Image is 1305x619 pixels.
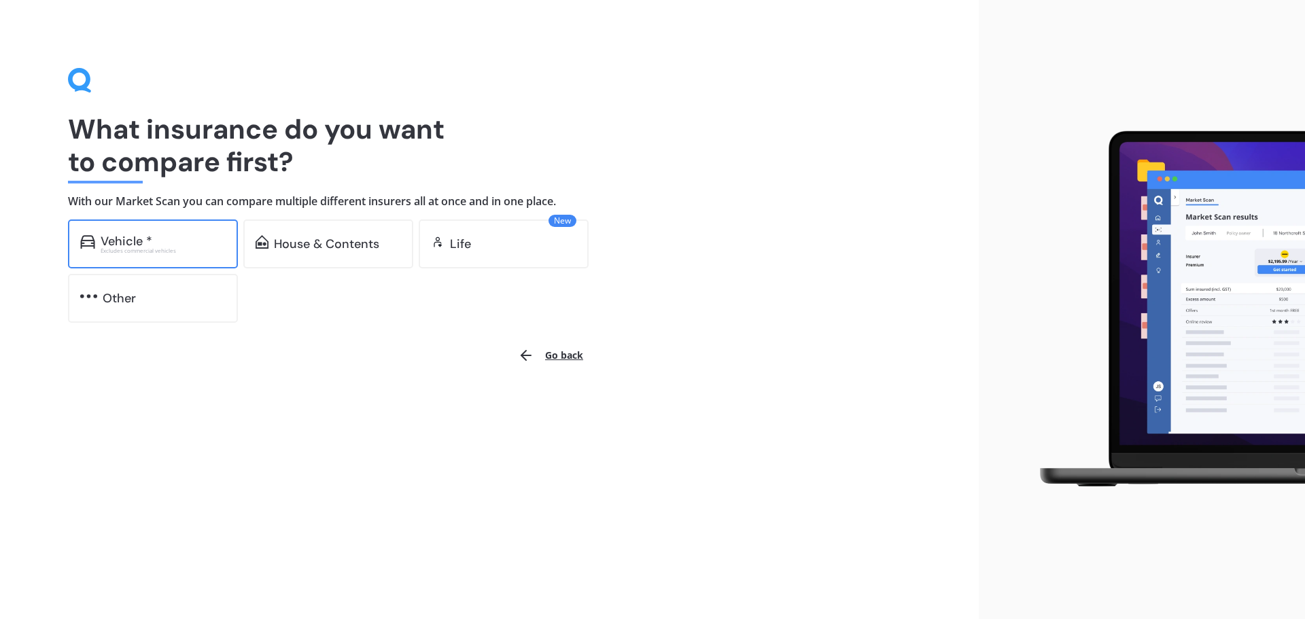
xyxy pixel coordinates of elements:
[549,215,576,227] span: New
[68,194,911,209] h4: With our Market Scan you can compare multiple different insurers all at once and in one place.
[431,235,445,249] img: life.f720d6a2d7cdcd3ad642.svg
[1020,123,1305,497] img: laptop.webp
[274,237,379,251] div: House & Contents
[450,237,471,251] div: Life
[80,235,95,249] img: car.f15378c7a67c060ca3f3.svg
[80,289,97,303] img: other.81dba5aafe580aa69f38.svg
[510,339,591,372] button: Go back
[101,234,152,248] div: Vehicle *
[68,113,911,178] h1: What insurance do you want to compare first?
[256,235,268,249] img: home-and-contents.b802091223b8502ef2dd.svg
[101,248,226,253] div: Excludes commercial vehicles
[103,291,136,305] div: Other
